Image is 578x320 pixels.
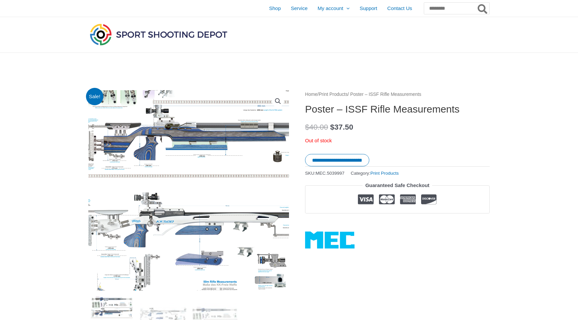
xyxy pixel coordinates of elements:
[319,92,348,97] a: Print Products
[305,92,317,97] a: Home
[363,181,432,190] legend: Guaranteed Safe Checkout
[305,169,345,177] span: SKU:
[476,3,489,14] button: Search
[316,171,345,176] span: MEC.5039997
[370,171,399,176] a: Print Products
[305,123,309,131] span: $
[305,103,490,115] h1: Poster – ISSF Rifle Measurements
[305,123,328,131] bdi: 40.00
[330,123,353,131] bdi: 37.50
[305,90,490,99] nav: Breadcrumb
[305,218,490,226] iframe: Customer reviews powered by Trustpilot
[305,231,355,249] a: MEC
[272,95,284,107] a: View full-screen image gallery
[351,169,399,177] span: Category:
[88,22,229,47] img: Sport Shooting Depot
[86,88,104,106] span: Sale!
[330,123,334,131] span: $
[305,136,490,145] p: Out of stock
